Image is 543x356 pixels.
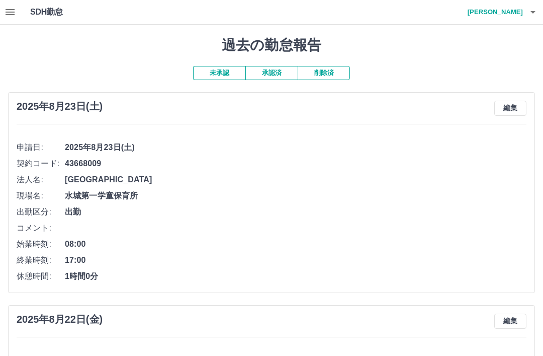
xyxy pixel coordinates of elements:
span: 契約コード: [17,158,65,170]
span: 出勤 [65,206,526,218]
span: 申請日: [17,141,65,154]
span: 現場名: [17,190,65,202]
button: 未承認 [193,66,245,80]
span: 2025年8月23日(土) [65,141,526,154]
h1: 過去の勤怠報告 [8,37,535,54]
span: [GEOGRAPHIC_DATA] [65,174,526,186]
span: 43668009 [65,158,526,170]
h3: 2025年8月23日(土) [17,101,103,112]
span: 法人名: [17,174,65,186]
span: 08:00 [65,238,526,250]
button: 編集 [494,314,526,329]
h3: 2025年8月22日(金) [17,314,103,325]
button: 削除済 [298,66,350,80]
span: 休憩時間: [17,270,65,282]
span: 水城第一学童保育所 [65,190,526,202]
button: 承認済 [245,66,298,80]
span: 出勤区分: [17,206,65,218]
span: 17:00 [65,254,526,266]
button: 編集 [494,101,526,116]
span: 1時間0分 [65,270,526,282]
span: 終業時刻: [17,254,65,266]
span: 始業時刻: [17,238,65,250]
span: コメント: [17,222,65,234]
